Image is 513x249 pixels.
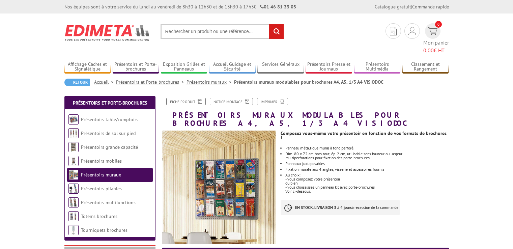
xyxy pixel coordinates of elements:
[428,27,437,35] img: devis rapide
[68,170,79,180] img: Présentoirs muraux
[257,61,304,73] a: Services Généraux
[390,27,397,35] img: devis rapide
[157,98,454,127] h1: Présentoirs muraux modulables pour brochures A4, A5, 1/3 A4 VISIODOC
[402,61,449,73] a: Classement et Rangement
[81,199,136,205] a: Présentoirs multifonctions
[435,21,442,28] span: 0
[81,213,117,219] a: Totems brochures
[81,172,121,178] a: Présentoirs muraux
[81,227,127,233] a: Tourniquets brochures
[68,197,79,207] img: Présentoirs multifonctions
[209,61,256,73] a: Accueil Guidage et Sécurité
[210,98,253,105] a: Notice Montage
[423,47,449,54] span: € HT
[68,142,79,152] img: Présentoirs grande capacité
[64,20,150,45] img: Edimeta
[68,156,79,166] img: Présentoirs mobiles
[269,24,284,39] input: rechercher
[81,158,122,164] a: Présentoirs mobiles
[68,184,79,194] img: Présentoirs pliables
[285,167,449,171] li: Fixation murale aux 4 angles, visserie et accessoires fournis
[285,162,449,166] li: Panneaux juxtaposables
[187,79,234,85] a: Présentoirs muraux
[73,100,147,106] a: Présentoirs et Porte-brochures
[81,116,138,122] a: Présentoirs table/comptoirs
[68,211,79,221] img: Totems brochures
[412,4,449,10] a: Commande rapide
[64,79,90,86] a: Retour
[162,131,276,244] img: presentoirs_muraux_modulables_brochures_216487_216490_216489_216488.jpg
[423,39,449,54] span: Mon panier
[375,4,411,10] a: Catalogue gratuit
[423,23,449,54] a: devis rapide 0 Mon panier 0,00€ HT
[285,152,449,160] li: Dim. 80 x 72 cm hors tout, ép. 2 cm, utilisable sens hauteur ou largeur.
[94,79,116,85] a: Accueil
[234,79,383,85] li: Présentoirs muraux modulables pour brochures A4, A5, 1/3 A4 VISIODOC
[285,189,449,193] p: Voir ci-dessous.
[408,27,416,35] img: devis rapide
[354,61,401,73] a: Présentoirs Multimédia
[64,61,111,73] a: Affichage Cadres et Signalétique
[295,205,352,210] strong: EN STOCK, LIVRAISON 3 à 4 jours
[68,114,79,124] img: Présentoirs table/comptoirs
[285,173,449,189] p: Au choix: - vous composez votre présentoir ou bien - vous choississez un panneau kit avec porte-b...
[116,79,187,85] a: Présentoirs et Porte-brochures
[113,61,159,73] a: Présentoirs et Porte-brochures
[285,156,449,160] div: Multiperforations pour fixation des porte-brochures.
[281,130,447,140] strong: Composez vous-même votre présentoir en fonction de vos formats de brochures !
[81,130,136,136] a: Présentoirs de sol sur pied
[68,128,79,138] img: Présentoirs de sol sur pied
[81,186,122,192] a: Présentoirs pliables
[81,144,138,150] a: Présentoirs grande capacité
[260,4,296,10] strong: 01 46 81 33 03
[68,225,79,235] img: Tourniquets brochures
[306,61,352,73] a: Présentoirs Presse et Journaux
[161,61,207,73] a: Exposition Grilles et Panneaux
[166,98,206,105] a: Fiche produit
[64,3,296,10] div: Nos équipes sont à votre service du lundi au vendredi de 8h30 à 12h30 et de 13h30 à 17h30
[161,24,284,39] input: Rechercher un produit ou une référence...
[257,98,288,105] a: Imprimer
[423,47,434,54] span: 0,00
[375,3,449,10] div: |
[281,200,400,215] p: à réception de la commande
[285,146,449,150] li: Panneau métallique mural à fond perforé.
